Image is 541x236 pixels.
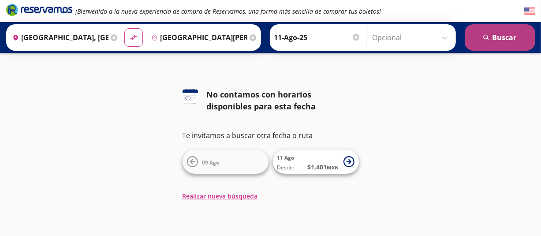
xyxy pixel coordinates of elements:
[9,26,108,49] input: Buscar Origen
[6,3,72,16] i: Brand Logo
[202,159,220,166] span: 09 Ago
[465,24,535,51] button: Buscar
[277,164,295,172] span: Desde:
[183,150,269,174] button: 09 Ago
[373,26,451,49] input: Opcional
[273,150,359,174] button: 11 AgoDesde:$1,401MXN
[274,26,361,49] input: Elegir Fecha
[6,3,72,19] a: Brand Logo
[183,191,258,201] button: Realizar nueva búsqueda
[183,130,359,141] p: Te invitamos a buscar otra fecha o ruta
[207,89,359,112] div: No contamos con horarios disponibles para esta fecha
[148,26,247,49] input: Buscar Destino
[308,162,339,172] span: $ 1,401
[327,164,339,171] small: MXN
[524,6,535,17] button: English
[76,7,381,15] em: ¡Bienvenido a la nueva experiencia de compra de Reservamos, una forma más sencilla de comprar tus...
[277,154,295,161] span: 11 Ago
